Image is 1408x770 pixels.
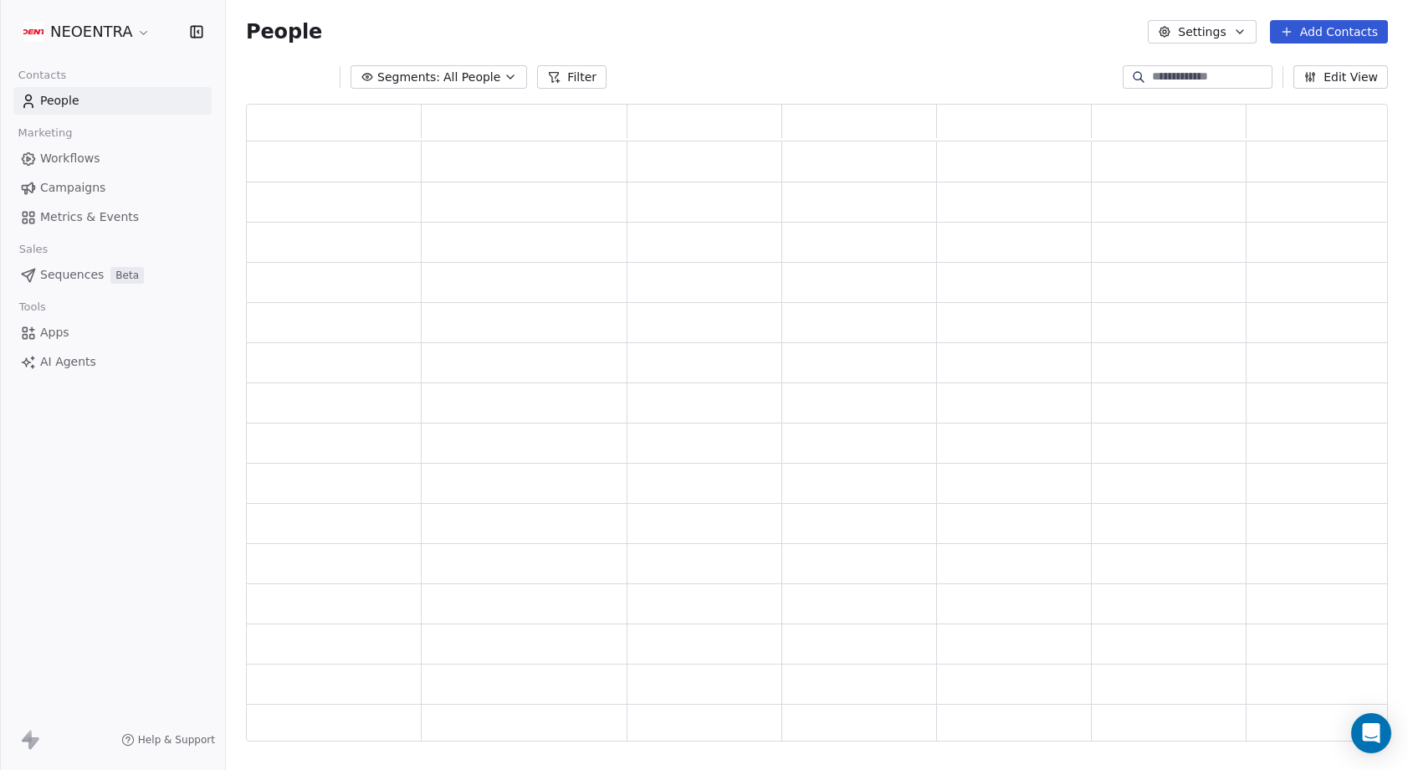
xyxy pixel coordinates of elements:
[247,141,1401,742] div: grid
[13,261,212,289] a: SequencesBeta
[40,266,104,284] span: Sequences
[13,319,212,346] a: Apps
[50,21,133,43] span: NEOENTRA
[138,733,215,747] span: Help & Support
[40,353,96,371] span: AI Agents
[1351,713,1391,753] div: Open Intercom Messenger
[1148,20,1256,44] button: Settings
[40,324,69,341] span: Apps
[20,18,154,46] button: NEOENTRA
[443,69,500,86] span: All People
[1293,65,1388,89] button: Edit View
[13,203,212,231] a: Metrics & Events
[12,295,53,320] span: Tools
[377,69,440,86] span: Segments:
[40,208,139,226] span: Metrics & Events
[13,174,212,202] a: Campaigns
[40,179,105,197] span: Campaigns
[13,87,212,115] a: People
[13,145,212,172] a: Workflows
[11,121,79,146] span: Marketing
[121,733,215,747] a: Help & Support
[40,150,100,167] span: Workflows
[23,22,44,42] img: Additional.svg
[12,237,55,262] span: Sales
[246,19,322,44] span: People
[13,348,212,376] a: AI Agents
[537,65,607,89] button: Filter
[11,63,74,88] span: Contacts
[40,92,79,110] span: People
[1270,20,1388,44] button: Add Contacts
[110,267,144,284] span: Beta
